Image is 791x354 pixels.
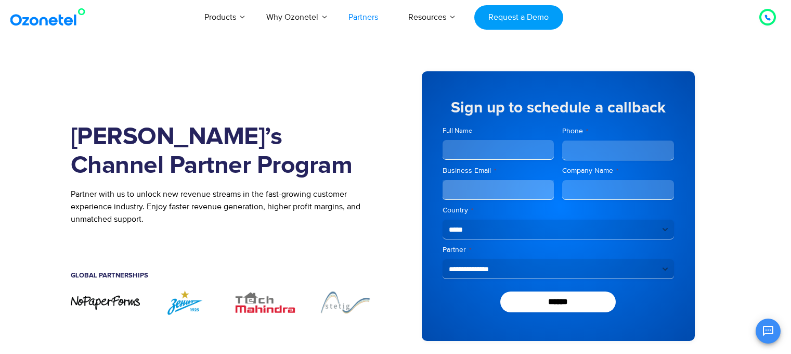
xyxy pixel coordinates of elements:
[71,289,380,315] div: Image Carousel
[443,245,674,255] label: Partner
[756,319,781,344] button: Open chat
[150,289,220,315] div: 2 / 7
[150,289,220,315] img: ZENIT
[310,289,380,315] img: Stetig
[443,166,554,176] label: Business Email
[443,126,554,136] label: Full Name
[443,205,674,216] label: Country
[562,126,674,136] label: Phone
[230,289,300,315] div: 3 / 7
[310,289,380,315] div: 4 / 7
[562,166,674,176] label: Company Name
[71,272,380,279] h5: Global Partnerships
[443,100,674,116] h5: Sign up to schedule a callback
[71,295,140,311] img: nopaperforms
[230,289,300,315] img: TechMahindra
[71,123,380,180] h1: [PERSON_NAME]’s Channel Partner Program
[474,5,563,30] a: Request a Demo
[71,188,380,225] p: Partner with us to unlock new revenue streams in the fast-growing customer experience industry. E...
[71,295,140,311] div: 1 / 7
